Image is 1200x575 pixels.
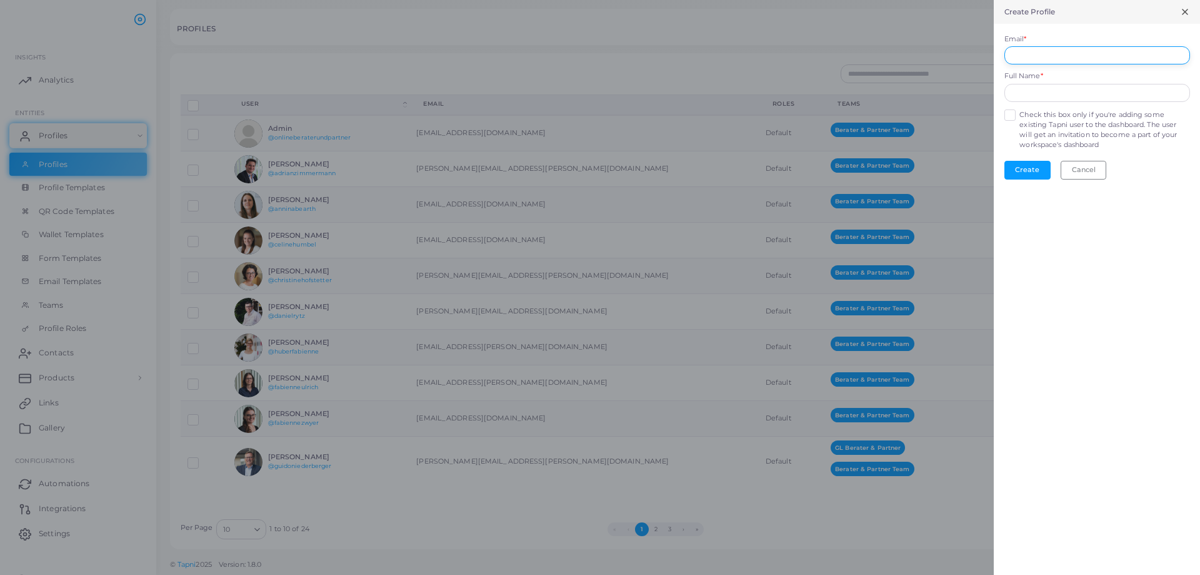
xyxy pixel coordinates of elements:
[1061,161,1106,180] button: Cancel
[1004,161,1051,180] button: Create
[1004,34,1027,44] label: Email
[1019,110,1189,150] label: Check this box only if you're adding some existing Tapni user to the dashboard. The user will get...
[1004,8,1056,16] h5: Create Profile
[1004,71,1043,81] label: Full Name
